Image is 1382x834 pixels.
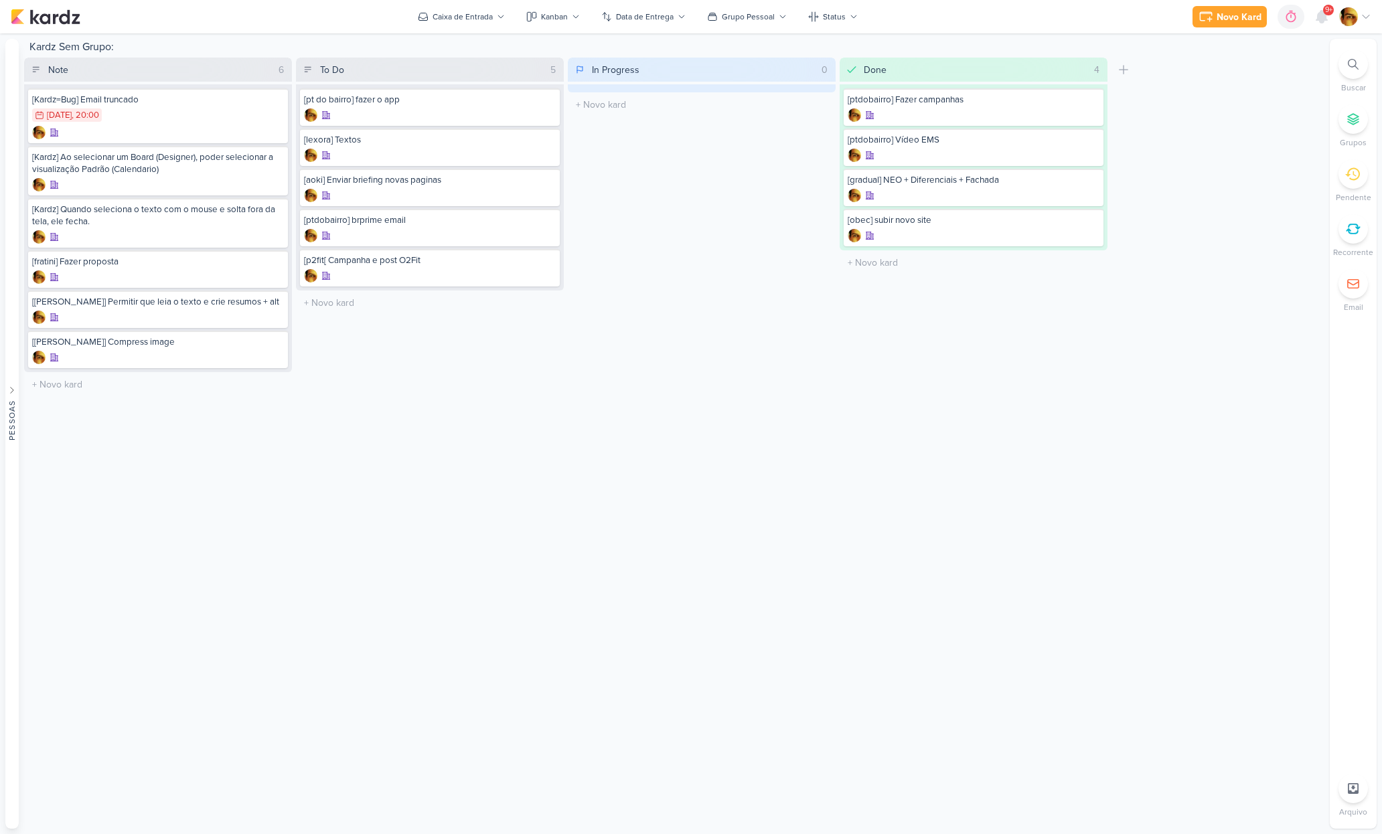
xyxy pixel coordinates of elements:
[5,39,19,829] button: Pessoas
[1336,191,1371,203] p: Pendente
[32,351,46,364] div: Criador(a): Leandro Guedes
[32,351,46,364] img: Leandro Guedes
[304,149,317,162] div: Criador(a): Leandro Guedes
[816,63,833,77] div: 0
[32,270,46,284] img: Leandro Guedes
[848,174,1099,186] div: [gradual] NEO + Diferenciais + Fachada
[1330,50,1377,94] li: Ctrl + F
[32,230,46,244] div: Criador(a): Leandro Guedes
[304,134,556,146] div: [lexora] Textos
[848,229,861,242] div: Criador(a): Leandro Guedes
[545,63,561,77] div: 5
[848,149,861,162] div: Criador(a): Leandro Guedes
[848,108,861,122] img: Leandro Guedes
[1339,7,1358,26] img: Leandro Guedes
[848,94,1099,106] div: [ptdobairro] Fazer campanhas
[47,111,72,120] div: [DATE]
[273,63,289,77] div: 6
[304,108,317,122] div: Criador(a): Leandro Guedes
[848,149,861,162] img: Leandro Guedes
[32,230,46,244] img: Leandro Guedes
[304,269,317,282] div: Criador(a): Leandro Guedes
[32,311,46,324] img: Leandro Guedes
[72,111,99,120] div: , 20:00
[32,126,46,139] div: Criador(a): Leandro Guedes
[304,229,317,242] img: Leandro Guedes
[32,178,46,191] img: Leandro Guedes
[1217,10,1261,24] div: Novo Kard
[32,296,284,308] div: [amelia] Permitir que leia o texto e crie resumos + alt
[32,203,284,228] div: [Kardz] Quando seleciona o texto com o mouse e solta fora da tela, ele fecha.
[848,189,861,202] img: Leandro Guedes
[24,39,1324,58] div: Kardz Sem Grupo:
[848,189,861,202] div: Criador(a): Leandro Guedes
[1089,63,1105,77] div: 4
[304,254,556,266] div: [p2fit[ Campanha e post O2Fit
[1340,137,1367,149] p: Grupos
[848,214,1099,226] div: [obec] subir novo site
[32,256,284,268] div: [fratini] Fazer proposta
[32,178,46,191] div: Criador(a): Leandro Guedes
[304,229,317,242] div: Criador(a): Leandro Guedes
[1344,301,1363,313] p: Email
[6,400,18,440] div: Pessoas
[848,134,1099,146] div: [ptdobairro] Vídeo EMS
[570,95,833,114] input: + Novo kard
[1341,82,1366,94] p: Buscar
[304,149,317,162] img: Leandro Guedes
[299,293,561,313] input: + Novo kard
[1193,6,1267,27] button: Novo Kard
[1339,806,1367,818] p: Arquivo
[32,336,284,348] div: [amelia] Compress image
[304,189,317,202] img: Leandro Guedes
[848,229,861,242] img: Leandro Guedes
[304,174,556,186] div: [aoki] Enviar briefing novas paginas
[27,375,289,394] input: + Novo kard
[11,9,80,25] img: kardz.app
[304,108,317,122] img: Leandro Guedes
[848,108,861,122] div: Criador(a): Leandro Guedes
[32,311,46,324] div: Criador(a): Leandro Guedes
[32,126,46,139] img: Leandro Guedes
[32,270,46,284] div: Criador(a): Leandro Guedes
[32,94,284,106] div: [Kardz=Bug] Email truncado
[842,253,1105,272] input: + Novo kard
[304,214,556,226] div: [ptdobairro] brprime email
[1333,246,1373,258] p: Recorrente
[304,94,556,106] div: [pt do bairro] fazer o app
[32,151,284,175] div: [Kardz] Ao selecionar um Board (Designer), poder selecionar a visualização Padrão (Calendario)
[304,269,317,282] img: Leandro Guedes
[1325,5,1332,15] span: 9+
[304,189,317,202] div: Criador(a): Leandro Guedes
